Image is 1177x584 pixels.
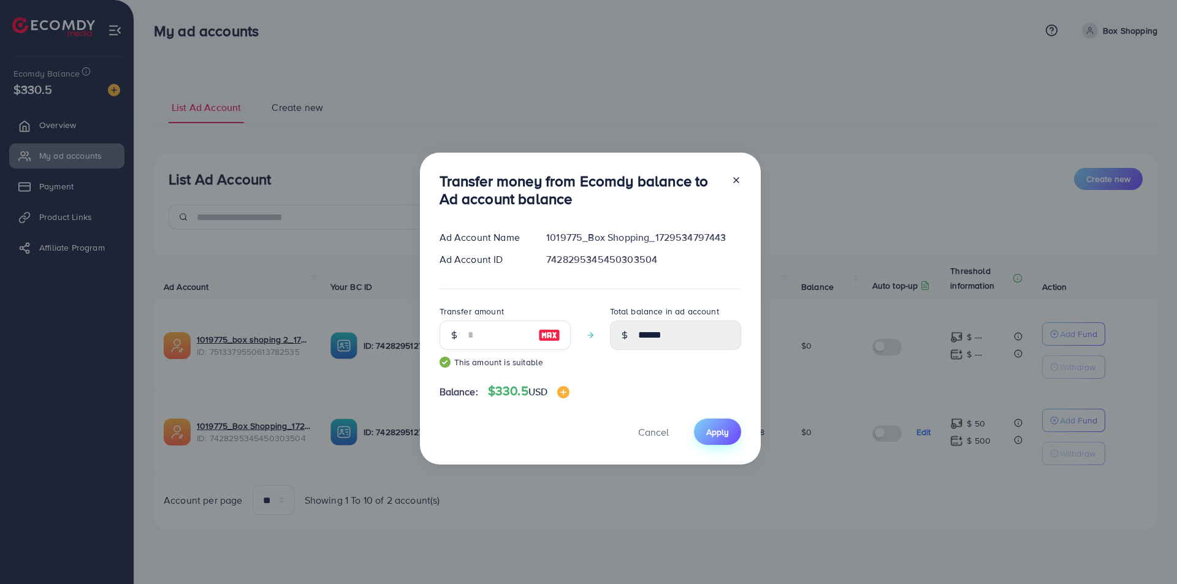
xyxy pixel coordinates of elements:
[610,305,719,317] label: Total balance in ad account
[538,328,560,343] img: image
[430,230,537,245] div: Ad Account Name
[694,419,741,445] button: Apply
[623,419,684,445] button: Cancel
[638,425,669,439] span: Cancel
[440,172,722,208] h3: Transfer money from Ecomdy balance to Ad account balance
[557,386,569,398] img: image
[536,230,750,245] div: 1019775_Box Shopping_1729534797443
[440,356,571,368] small: This amount is suitable
[536,252,750,267] div: 7428295345450303504
[430,252,537,267] div: Ad Account ID
[440,305,504,317] label: Transfer amount
[1125,529,1168,575] iframe: Chat
[706,426,729,438] span: Apply
[440,357,451,368] img: guide
[528,385,547,398] span: USD
[488,384,569,399] h4: $330.5
[440,385,478,399] span: Balance:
